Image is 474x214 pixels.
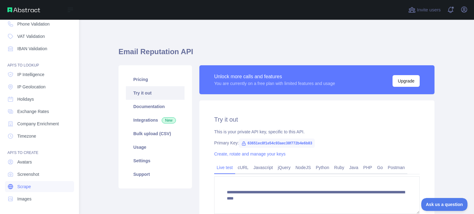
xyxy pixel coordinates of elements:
[126,154,185,168] a: Settings
[5,55,74,68] div: API'S TO LOOKUP
[214,80,335,87] div: You are currently on a free plan with limited features and usage
[235,163,251,172] a: cURL
[375,163,385,172] a: Go
[5,31,74,42] a: VAT Validation
[5,18,74,30] a: Phone Validation
[293,163,313,172] a: NodeJS
[17,84,46,90] span: IP Geolocation
[361,163,375,172] a: PHP
[118,47,434,62] h1: Email Reputation API
[17,21,50,27] span: Phone Validation
[126,127,185,140] a: Bulk upload (CSV)
[5,94,74,105] a: Holidays
[251,163,275,172] a: Javascript
[5,156,74,168] a: Avatars
[214,73,335,80] div: Unlock more calls and features
[162,117,176,123] span: New
[126,140,185,154] a: Usage
[5,81,74,92] a: IP Geolocation
[17,196,31,202] span: Images
[407,5,442,15] button: Invite users
[17,108,49,115] span: Exchange Rates
[5,106,74,117] a: Exchange Rates
[5,143,74,155] div: API'S TO CREATE
[5,43,74,54] a: IBAN Validation
[126,100,185,113] a: Documentation
[5,131,74,142] a: Timezone
[393,75,420,87] button: Upgrade
[126,73,185,86] a: Pricing
[126,86,185,100] a: Try it out
[313,163,332,172] a: Python
[332,163,347,172] a: Ruby
[5,118,74,129] a: Company Enrichment
[214,115,420,124] h2: Try it out
[17,184,31,190] span: Scrape
[214,151,285,156] a: Create, rotate and manage your keys
[385,163,407,172] a: Postman
[17,171,39,177] span: Screenshot
[5,181,74,192] a: Scrape
[214,129,420,135] div: This is your private API key, specific to this API.
[17,33,45,39] span: VAT Validation
[17,96,34,102] span: Holidays
[5,69,74,80] a: IP Intelligence
[421,198,468,211] iframe: Toggle Customer Support
[214,163,235,172] a: Live test
[126,113,185,127] a: Integrations New
[7,7,40,12] img: Abstract API
[17,46,47,52] span: IBAN Validation
[17,159,32,165] span: Avatars
[5,193,74,204] a: Images
[239,139,315,148] span: 63651ec8f1e54c93aec38f772b4e6b83
[17,133,36,139] span: Timezone
[347,163,361,172] a: Java
[17,71,44,78] span: IP Intelligence
[17,121,59,127] span: Company Enrichment
[214,140,420,146] div: Primary Key:
[126,168,185,181] a: Support
[5,169,74,180] a: Screenshot
[275,163,293,172] a: jQuery
[417,6,441,14] span: Invite users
